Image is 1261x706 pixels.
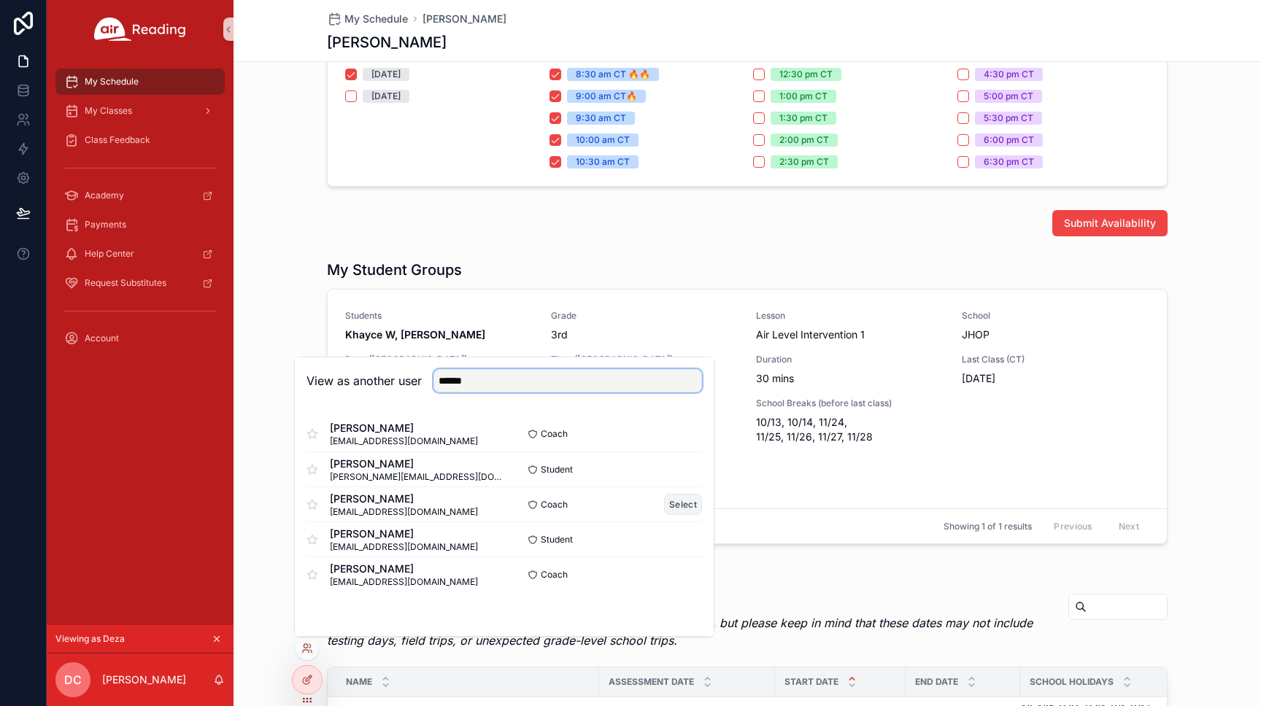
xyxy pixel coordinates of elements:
[330,506,478,518] span: [EMAIL_ADDRESS][DOMAIN_NAME]
[756,397,944,409] span: School Breaks (before last class)
[55,182,225,209] a: Academy
[85,333,119,344] span: Account
[55,241,225,267] a: Help Center
[327,12,408,26] a: My Schedule
[85,190,124,201] span: Academy
[915,676,958,688] span: End Date
[423,12,506,26] a: [PERSON_NAME]
[779,155,829,168] div: 2:30 pm CT
[85,248,134,260] span: Help Center
[330,457,504,471] span: [PERSON_NAME]
[756,354,944,365] span: Duration
[85,76,139,88] span: My Schedule
[371,68,401,81] div: [DATE]
[984,112,1033,125] div: 5:30 pm CT
[345,310,533,322] span: Students
[55,270,225,296] a: Request Substitutes
[576,133,630,147] div: 10:00 am CT
[85,134,150,146] span: Class Feedback
[85,219,126,230] span: Payments
[371,90,401,103] div: [DATE]
[962,310,1150,322] span: School
[344,12,408,26] span: My Schedule
[55,633,125,645] span: Viewing as Deza
[541,428,568,440] span: Coach
[984,155,1034,168] div: 6:30 pm CT
[609,676,694,688] span: Assessment Date
[664,494,702,515] button: Select
[85,277,166,289] span: Request Substitutes
[756,327,944,342] span: Air Level Intervention 1
[779,68,833,81] div: 12:30 pm CT
[984,90,1033,103] div: 5:00 pm CT
[962,371,1150,386] span: [DATE]
[306,372,422,389] h2: View as another user
[944,521,1032,532] span: Showing 1 of 1 results
[779,90,828,103] div: 1:00 pm CT
[330,527,478,541] span: [PERSON_NAME]
[551,354,739,365] span: Time ([GEOGRAPHIC_DATA])
[330,421,478,435] span: [PERSON_NAME]
[779,133,829,147] div: 2:00 pm CT
[576,155,630,168] div: 10:30 am CT
[47,58,234,371] div: scrollable content
[576,68,650,81] div: 8:30 am CT 🔥🔥
[541,464,573,476] span: Student
[345,328,485,341] strong: Khayce W, [PERSON_NAME]
[330,471,504,483] span: [PERSON_NAME][EMAIL_ADDRESS][DOMAIN_NAME]
[779,112,828,125] div: 1:30 pm CT
[984,68,1034,81] div: 4:30 pm CT
[1052,210,1168,236] button: Submit Availability
[962,327,1150,342] span: JHOP
[756,415,944,444] span: 10/13, 10/14, 11/24, 11/25, 11/26, 11/27, 11/28
[541,569,568,581] span: Coach
[330,576,478,588] span: [EMAIL_ADDRESS][DOMAIN_NAME]
[784,676,838,688] span: Start Date
[327,260,462,280] h1: My Student Groups
[541,534,573,546] span: Student
[55,127,225,153] a: Class Feedback
[55,325,225,352] a: Account
[551,310,739,322] span: Grade
[55,212,225,238] a: Payments
[94,18,186,41] img: App logo
[984,133,1034,147] div: 6:00 pm CT
[55,98,225,124] a: My Classes
[962,354,1150,365] span: Last Class (CT)
[64,671,82,688] span: DC
[576,90,637,103] div: 9:00 am CT🔥
[330,492,478,506] span: [PERSON_NAME]
[102,672,186,687] p: [PERSON_NAME]
[1064,216,1156,230] span: Submit Availability
[345,354,533,365] span: Days ([GEOGRAPHIC_DATA])
[1030,676,1114,688] span: School Holidays
[346,676,372,688] span: Name
[330,435,478,447] span: [EMAIL_ADDRESS][DOMAIN_NAME]
[551,327,739,342] span: 3rd
[330,562,478,576] span: [PERSON_NAME]
[330,541,478,553] span: [EMAIL_ADDRESS][DOMAIN_NAME]
[756,310,944,322] span: Lesson
[756,371,944,386] span: 30 mins
[55,69,225,95] a: My Schedule
[541,499,568,511] span: Coach
[576,112,626,125] div: 9:30 am CT
[327,32,447,53] h1: [PERSON_NAME]
[85,105,132,117] span: My Classes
